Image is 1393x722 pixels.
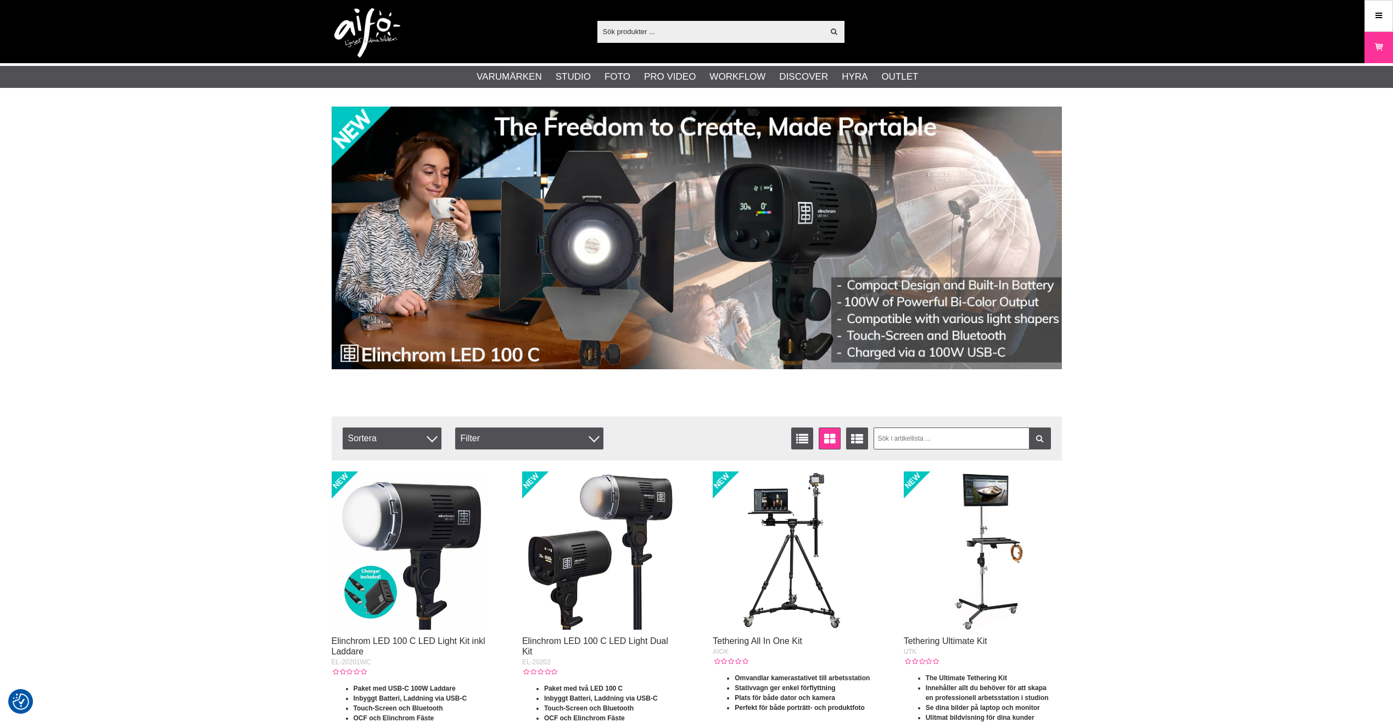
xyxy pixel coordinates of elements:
strong: OCF och Elinchrom Fäste [544,714,625,722]
a: Outlet [881,70,918,84]
div: Kundbetyg: 0 [332,667,367,677]
a: Tethering All In One Kit [713,636,802,646]
div: Kundbetyg: 0 [522,667,557,677]
a: Elinchrom LED 100 C LED Light Dual Kit [522,636,668,656]
a: Workflow [709,70,765,84]
span: EL-20202 [522,658,551,666]
strong: The Ultimate Tethering Kit [926,674,1007,682]
span: EL-20201WC [332,658,371,666]
img: Tethering All In One Kit [713,471,871,630]
div: Kundbetyg: 0 [904,657,939,667]
button: Samtyckesinställningar [13,692,29,712]
strong: Inbyggt Batteri, Laddning via USB-C [354,695,467,702]
strong: Paket med USB-C 100W Laddare [354,685,456,692]
strong: en professionell arbetsstation i studion [926,694,1049,702]
strong: Omvandlar kamerastativet till arbetsstation [735,674,870,682]
a: Listvisning [791,427,813,449]
strong: Plats för både dator och kamera [735,694,835,702]
img: logo.png [334,8,400,58]
a: Studio [556,70,591,84]
span: AIOK [713,648,729,656]
a: Elinchrom LED 100 C LED Light Kit inkl Laddare [332,636,485,656]
a: Tethering Ultimate Kit [904,636,987,646]
div: Filter [455,427,603,449]
input: Sök produkter ... [597,23,824,40]
img: Tethering Ultimate Kit [904,471,1062,630]
strong: Se dina bilder på laptop och monitor [926,704,1040,712]
a: Varumärken [477,70,542,84]
span: Sortera [343,427,441,449]
strong: Stativvagn ger enkel förflyttning [735,684,835,692]
a: Utökad listvisning [846,427,868,449]
a: Discover [779,70,828,84]
strong: Perfekt för både porträtt- och produktfoto [735,704,865,712]
input: Sök i artikellista ... [874,427,1051,449]
strong: Paket med två LED 100 C [544,685,623,692]
span: UTK [904,648,917,656]
strong: Touch-Screen och Bluetooth [354,704,443,712]
strong: OCF och Elinchrom Fäste [354,714,434,722]
img: Revisit consent button [13,693,29,710]
strong: Touch-Screen och Bluetooth [544,704,634,712]
img: Annons:002 banner-elin-led100c11390x.jpg [332,107,1062,369]
div: Kundbetyg: 0 [713,657,748,667]
a: Foto [605,70,630,84]
a: Filtrera [1029,427,1051,449]
a: Fönstervisning [819,427,841,449]
strong: Inbyggt Batteri, Laddning via USB-C [544,695,658,702]
a: Hyra [842,70,868,84]
img: Elinchrom LED 100 C LED Light Dual Kit [522,471,680,630]
img: Elinchrom LED 100 C LED Light Kit inkl Laddare [332,471,490,630]
strong: Innehåller allt du behöver för att skapa [926,684,1047,692]
a: Pro Video [644,70,696,84]
strong: Ulitmat bildvisning för dina kunder [926,714,1034,721]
